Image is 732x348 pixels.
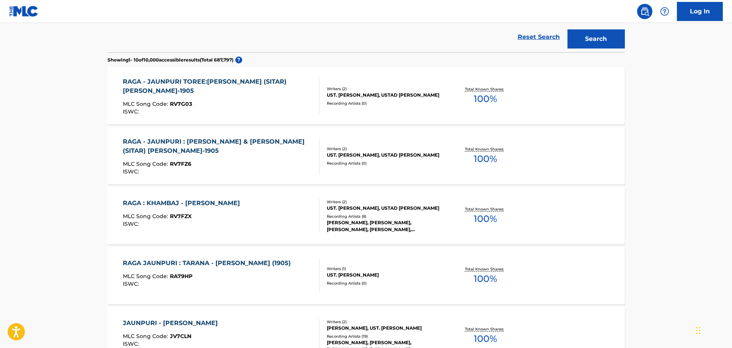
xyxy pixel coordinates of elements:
a: RAGA JAUNPURI : TARANA - [PERSON_NAME] (1905)MLC Song Code:RA79HPISWC:Writers (1)UST. [PERSON_NAM... [108,247,625,304]
div: UST. [PERSON_NAME], USTAD [PERSON_NAME] [327,92,442,99]
iframe: Chat Widget [694,311,732,348]
div: Recording Artists ( 19 ) [327,333,442,339]
span: MLC Song Code : [123,213,170,220]
span: RV7FZX [170,213,192,220]
span: MLC Song Code : [123,333,170,340]
div: RAGA : KHAMBAJ - [PERSON_NAME] [123,199,244,208]
span: 100 % [474,212,497,226]
div: Recording Artists ( 8 ) [327,214,442,219]
div: RAGA JAUNPURI : TARANA - [PERSON_NAME] (1905) [123,259,295,268]
span: ISWC : [123,168,141,175]
span: ISWC : [123,220,141,227]
span: 100 % [474,272,497,286]
div: [PERSON_NAME], UST. [PERSON_NAME] [327,325,442,332]
div: Recording Artists ( 0 ) [327,160,442,166]
div: Writers ( 2 ) [327,199,442,205]
div: UST. [PERSON_NAME], USTAD [PERSON_NAME] [327,152,442,159]
img: MLC Logo [9,6,39,17]
p: Total Known Shares: [465,206,506,212]
a: RAGA - JAUNPURI : [PERSON_NAME] & [PERSON_NAME] (SITAR) [PERSON_NAME]-1905MLC Song Code:RV7FZ6ISW... [108,127,625,185]
div: Writers ( 2 ) [327,146,442,152]
span: MLC Song Code : [123,160,170,167]
span: MLC Song Code : [123,100,170,107]
span: JV7CLN [170,333,191,340]
span: ISWC : [123,340,141,347]
div: Recording Artists ( 0 ) [327,280,442,286]
div: RAGA - JAUNPURI TOREE:[PERSON_NAME] (SITAR) [PERSON_NAME]-1905 [123,77,313,95]
div: Drag [696,319,701,342]
div: Writers ( 2 ) [327,86,442,92]
p: Total Known Shares: [465,146,506,152]
a: Log In [677,2,723,21]
span: 100 % [474,152,497,166]
span: RA79HP [170,273,192,280]
a: Reset Search [514,29,564,45]
span: 100 % [474,332,497,346]
span: 100 % [474,92,497,106]
div: Writers ( 2 ) [327,319,442,325]
div: RAGA - JAUNPURI : [PERSON_NAME] & [PERSON_NAME] (SITAR) [PERSON_NAME]-1905 [123,137,313,155]
img: search [640,7,649,16]
div: UST. [PERSON_NAME] [327,272,442,278]
div: Recording Artists ( 0 ) [327,100,442,106]
span: ISWC : [123,280,141,287]
div: UST. [PERSON_NAME], USTAD [PERSON_NAME] [327,205,442,212]
div: Help [657,4,672,19]
p: Showing 1 - 10 of 10,000 accessible results (Total 687,797 ) [108,57,233,63]
span: ISWC : [123,108,141,115]
div: [PERSON_NAME], [PERSON_NAME], [PERSON_NAME], [PERSON_NAME], [PERSON_NAME] [327,219,442,233]
a: Public Search [637,4,652,19]
span: MLC Song Code : [123,273,170,280]
p: Total Known Shares: [465,266,506,272]
span: RV7G03 [170,100,192,107]
span: ? [235,57,242,63]
p: Total Known Shares: [465,326,506,332]
a: RAGA - JAUNPURI TOREE:[PERSON_NAME] (SITAR) [PERSON_NAME]-1905MLC Song Code:RV7G03ISWC:Writers (2... [108,67,625,125]
p: Total Known Shares: [465,86,506,92]
span: RV7FZ6 [170,160,191,167]
div: Writers ( 1 ) [327,266,442,272]
a: RAGA : KHAMBAJ - [PERSON_NAME]MLC Song Code:RV7FZXISWC:Writers (2)UST. [PERSON_NAME], USTAD [PERS... [108,187,625,244]
div: JAUNPURI - [PERSON_NAME] [123,319,222,328]
img: help [660,7,669,16]
button: Search [567,29,625,49]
